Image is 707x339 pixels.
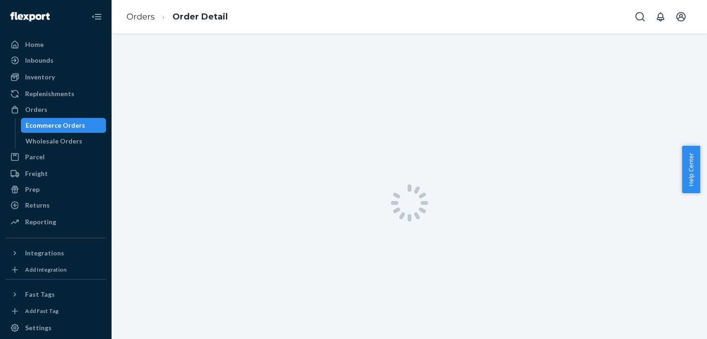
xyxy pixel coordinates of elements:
button: Open account menu [672,7,690,26]
a: Reporting [6,215,106,229]
a: Orders [6,102,106,117]
button: Close Navigation [87,7,106,26]
a: Settings [6,320,106,335]
div: Freight [25,169,48,178]
a: Inventory [6,70,106,85]
div: Orders [25,105,47,114]
div: Replenishments [25,89,74,98]
div: Inventory [25,72,55,82]
ol: breadcrumbs [119,3,235,31]
div: Returns [25,201,50,210]
div: Add Integration [25,266,66,274]
div: Inbounds [25,56,53,65]
div: Prep [25,185,40,194]
a: Orders [126,12,155,22]
a: Wholesale Orders [21,134,106,149]
div: Wholesale Orders [26,137,82,146]
button: Open notifications [651,7,670,26]
a: Order Detail [172,12,228,22]
a: Freight [6,166,106,181]
button: Fast Tags [6,287,106,302]
a: Prep [6,182,106,197]
a: Ecommerce Orders [21,118,106,133]
div: Reporting [25,217,56,227]
button: Integrations [6,246,106,261]
div: Home [25,40,44,49]
a: Returns [6,198,106,213]
a: Replenishments [6,86,106,101]
div: Parcel [25,152,45,162]
a: Add Fast Tag [6,306,106,317]
button: Open Search Box [631,7,649,26]
a: Add Integration [6,264,106,275]
div: Fast Tags [25,290,55,299]
div: Integrations [25,248,64,258]
a: Parcel [6,150,106,164]
a: Home [6,37,106,52]
img: Flexport logo [10,12,50,21]
div: Settings [25,323,52,332]
div: Ecommerce Orders [26,121,85,130]
button: Help Center [682,146,700,193]
a: Inbounds [6,53,106,68]
div: Add Fast Tag [25,307,59,315]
